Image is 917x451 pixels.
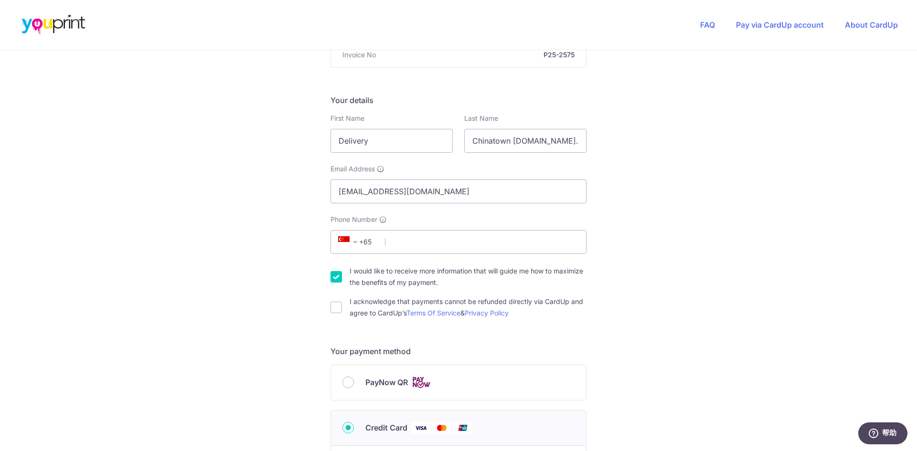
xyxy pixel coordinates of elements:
img: Cards logo [412,377,431,388]
a: FAQ [700,20,715,30]
span: Email Address [331,164,375,174]
img: Mastercard [432,422,451,434]
h5: Your details [331,94,586,106]
span: Phone Number [331,215,377,224]
img: Union Pay [453,422,472,434]
input: Last name [464,129,586,153]
div: Credit Card Visa Mastercard Union Pay [342,422,575,434]
img: Visa [411,422,430,434]
strong: P25-2575 [380,50,575,60]
iframe: 打开一个小组件，您可以在其中找到更多信息 [858,422,907,446]
label: I would like to receive more information that will guide me how to maximize the benefits of my pa... [350,265,586,288]
h5: Your payment method [331,346,586,357]
span: Invoice No [342,50,376,60]
span: Credit Card [365,422,407,433]
label: First Name [331,114,364,123]
a: Pay via CardUp account [736,20,824,30]
a: Privacy Policy [465,309,509,317]
span: +65 [335,236,378,248]
input: Email address [331,179,586,203]
label: Last Name [464,114,498,123]
a: About CardUp [845,20,898,30]
span: +65 [338,236,361,248]
div: PayNow QR Cards logo [342,377,575,388]
label: I acknowledge that payments cannot be refunded directly via CardUp and agree to CardUp’s & [350,296,586,319]
span: PayNow QR [365,377,408,388]
a: Terms Of Service [406,309,460,317]
input: First name [331,129,453,153]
